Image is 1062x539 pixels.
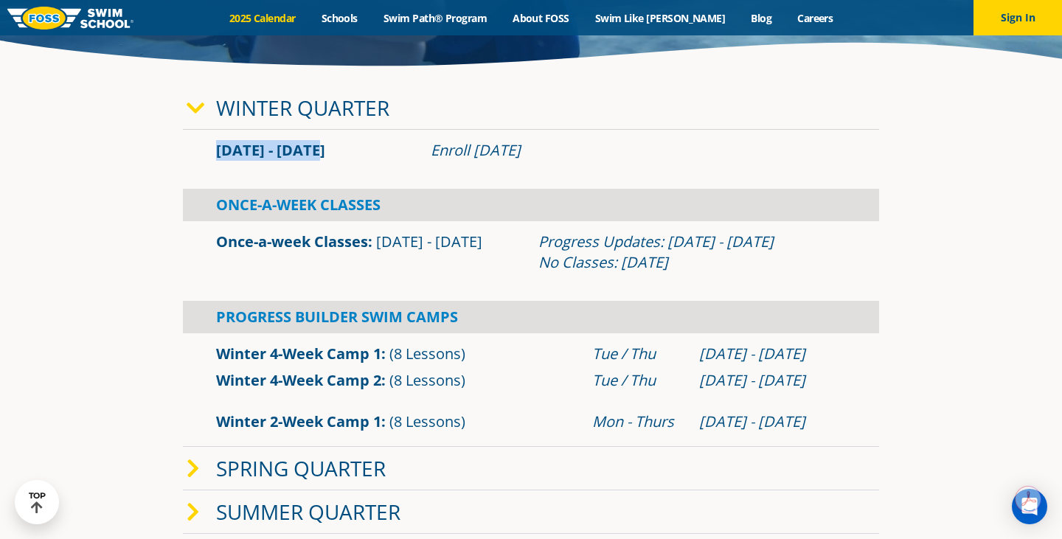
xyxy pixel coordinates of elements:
div: Once-A-Week Classes [183,189,879,221]
a: Spring Quarter [216,454,386,482]
a: Summer Quarter [216,498,400,526]
div: Mon - Thurs [592,411,685,432]
a: Swim Like [PERSON_NAME] [582,11,738,25]
span: (8 Lessons) [389,344,465,364]
div: [DATE] - [DATE] [699,344,846,364]
div: Progress Builder Swim Camps [183,301,879,333]
a: Winter 4-Week Camp 2 [216,370,381,390]
a: Schools [308,11,370,25]
div: [DATE] - [DATE] [699,411,846,432]
a: About FOSS [500,11,583,25]
img: FOSS Swim School Logo [7,7,133,29]
div: Tue / Thu [592,370,685,391]
a: Winter 2-Week Camp 1 [216,411,381,431]
span: [DATE] - [DATE] [376,232,482,251]
div: Enroll [DATE] [431,140,846,161]
a: Winter 4-Week Camp 1 [216,344,381,364]
a: Winter Quarter [216,94,389,122]
span: (8 Lessons) [389,411,465,431]
a: Careers [785,11,846,25]
div: [DATE] - [DATE] [699,370,846,391]
div: TOP [29,491,46,514]
span: (8 Lessons) [389,370,465,390]
a: Blog [738,11,785,25]
span: [DATE] - [DATE] [216,140,325,160]
a: 2025 Calendar [216,11,308,25]
a: Once-a-week Classes [216,232,368,251]
a: Swim Path® Program [370,11,499,25]
div: Progress Updates: [DATE] - [DATE] No Classes: [DATE] [538,232,846,273]
div: Open Intercom Messenger [1012,489,1047,524]
div: Tue / Thu [592,344,685,364]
